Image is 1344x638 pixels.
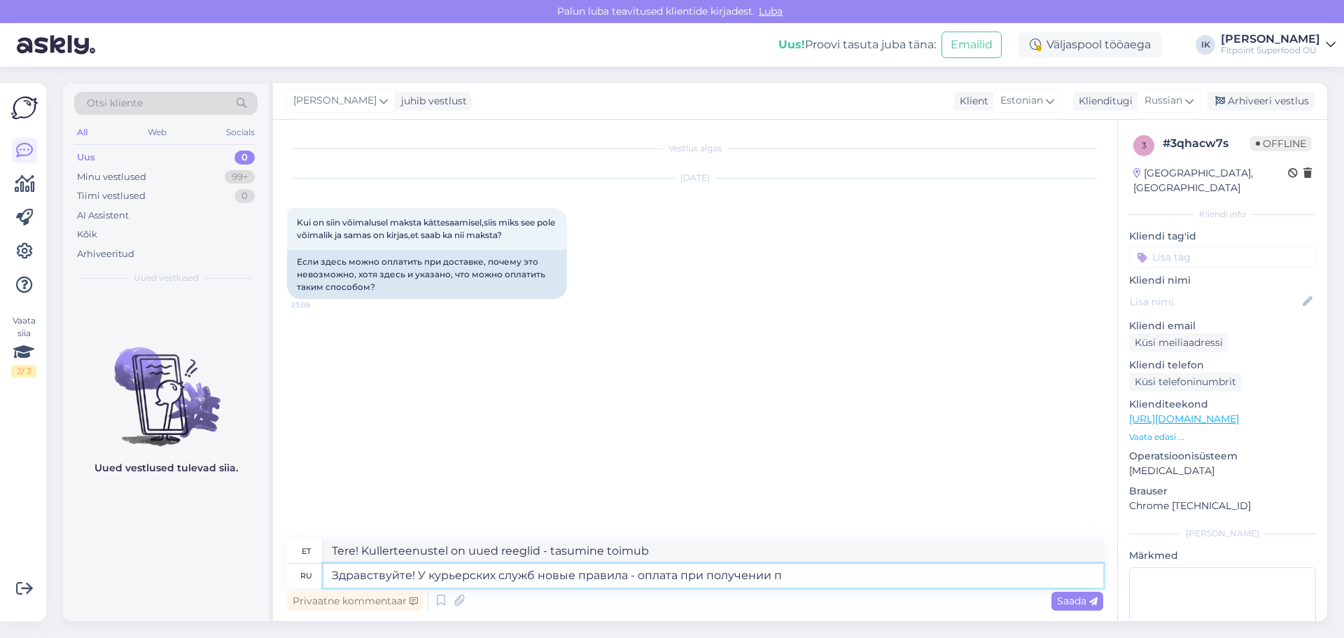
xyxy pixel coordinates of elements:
[77,151,95,165] div: Uus
[87,96,143,111] span: Otsi kliente
[77,170,146,184] div: Minu vestlused
[755,5,787,18] span: Luba
[1129,333,1228,352] div: Küsi meiliaadressi
[77,228,97,242] div: Kõik
[134,272,199,284] span: Uued vestlused
[293,93,377,109] span: [PERSON_NAME]
[1000,93,1043,109] span: Estonian
[77,247,134,261] div: Arhiveeritud
[1130,294,1300,310] input: Lisa nimi
[1129,412,1239,425] a: [URL][DOMAIN_NAME]
[1018,32,1162,57] div: Väljaspool tööaega
[1129,527,1316,540] div: [PERSON_NAME]
[1057,595,1098,607] span: Saada
[11,95,38,121] img: Askly Logo
[1129,358,1316,373] p: Kliendi telefon
[297,217,557,240] span: Kui on siin võimalusel maksta kättesaamisel,siis miks see pole võimalik ja samas on kirjas,et saa...
[1129,273,1316,288] p: Kliendi nimi
[323,564,1103,588] textarea: Здравствуйте! У курьерских служб новые правила - оплата при получении
[1129,229,1316,244] p: Kliendi tag'id
[1129,449,1316,464] p: Operatsioonisüsteem
[234,189,255,203] div: 0
[1129,431,1316,443] p: Vaata edasi ...
[778,36,936,53] div: Proovi tasuta juba täna:
[223,123,258,141] div: Socials
[1163,135,1250,152] div: # 3qhacw7s
[74,123,90,141] div: All
[291,300,344,310] span: 23:08
[1129,319,1316,333] p: Kliendi email
[395,94,467,109] div: juhib vestlust
[287,172,1103,184] div: [DATE]
[1129,464,1316,478] p: [MEDICAL_DATA]
[778,38,805,51] b: Uus!
[287,142,1103,155] div: Vestlus algas
[300,564,312,588] div: ru
[1142,140,1147,151] span: 3
[1221,34,1336,56] a: [PERSON_NAME]Fitpoint Superfood OÜ
[1207,92,1315,111] div: Arhiveeri vestlus
[11,365,36,377] div: 2 / 3
[1144,93,1182,109] span: Russian
[954,94,988,109] div: Klient
[1221,45,1320,56] div: Fitpoint Superfood OÜ
[941,32,1002,58] button: Emailid
[1221,34,1320,45] div: [PERSON_NAME]
[1250,136,1312,151] span: Offline
[225,170,255,184] div: 99+
[77,189,146,203] div: Tiimi vestlused
[302,539,311,563] div: et
[323,539,1103,563] textarea: Tere! Kullerteenustel on uued reeglid - tasumine toimub
[287,250,567,299] div: Если здесь можно оплатить при доставке, почему это невозможно, хотя здесь и указано, что можно оп...
[1196,35,1215,55] div: IK
[145,123,169,141] div: Web
[287,592,423,611] div: Privaatne kommentaar
[77,209,129,223] div: AI Assistent
[1129,548,1316,563] p: Märkmed
[1129,484,1316,499] p: Brauser
[63,322,269,448] img: No chats
[1073,94,1133,109] div: Klienditugi
[94,461,238,476] p: Uued vestlused tulevad siia.
[1129,499,1316,513] p: Chrome [TECHNICAL_ID]
[11,314,36,377] div: Vaata siia
[1133,166,1288,195] div: [GEOGRAPHIC_DATA], [GEOGRAPHIC_DATA]
[1129,397,1316,412] p: Klienditeekond
[234,151,255,165] div: 0
[1129,373,1242,391] div: Küsi telefoninumbrit
[1129,247,1316,268] input: Lisa tag
[1129,208,1316,221] div: Kliendi info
